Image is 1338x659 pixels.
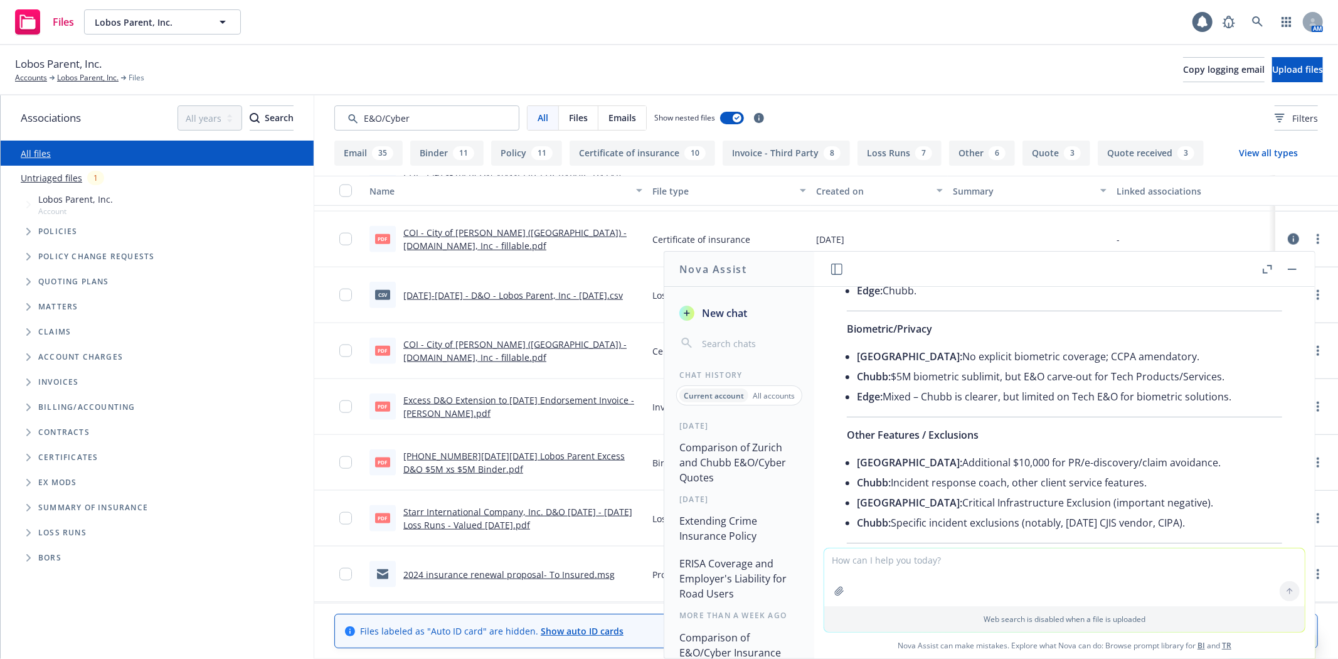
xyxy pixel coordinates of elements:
[1310,287,1325,303] a: more
[375,290,390,299] span: csv
[652,345,750,358] span: Certificate of insurance
[403,450,625,475] a: [PHONE_NUMBER][DATE][DATE] Lobos Parent Excess D&O $5M xs $5M Binder.pdf
[1275,112,1318,125] span: Filters
[1275,105,1318,131] button: Filters
[953,185,1093,198] div: Summary
[334,105,519,131] input: Search by keyword...
[1098,141,1204,166] button: Quote received
[38,479,77,486] span: Ex Mods
[857,281,1282,301] li: Chubb.
[753,390,795,401] p: All accounts
[531,146,553,160] div: 11
[652,456,681,469] span: Binder
[15,56,102,72] span: Lobos Parent, Inc.
[95,16,203,29] span: Lobos Parent, Inc.
[1310,343,1325,358] a: more
[1272,57,1323,82] button: Upload files
[1310,232,1325,247] a: more
[250,113,260,123] svg: Search
[1310,567,1325,582] a: more
[816,233,844,246] span: [DATE]
[674,552,804,605] button: ERISA Coverage and Employer's Liability for Road Users
[664,370,814,380] div: Chat History
[38,253,154,260] span: Policy change requests
[375,458,390,467] span: pdf
[684,146,706,160] div: 10
[375,234,390,244] span: pdf
[541,625,624,637] a: Show auto ID cards
[652,185,792,198] div: File type
[250,105,294,131] button: SearchSearch
[857,496,962,510] span: [GEOGRAPHIC_DATA]:
[38,504,148,512] span: Summary of insurance
[1216,9,1241,35] a: Report a Bug
[652,233,750,246] span: Certificate of insurance
[857,516,891,530] span: Chubb:
[339,185,352,197] input: Select all
[372,146,393,160] div: 35
[375,513,390,523] span: pdf
[453,146,474,160] div: 11
[339,289,352,301] input: Toggle Row Selected
[1222,640,1231,651] a: TR
[1292,112,1318,125] span: Filters
[857,387,1282,407] li: Mixed – Chubb is clearer, but limited on Tech E&O for biometric solutions.
[21,110,81,126] span: Associations
[652,400,736,414] span: Invoice - Third Party
[369,185,629,198] div: Name
[403,227,627,252] a: COI - City of [PERSON_NAME] ([GEOGRAPHIC_DATA]) - [DOMAIN_NAME], Inc - fillable.pdf
[38,378,79,386] span: Invoices
[1117,185,1270,198] div: Linked associations
[364,176,647,206] button: Name
[608,111,636,124] span: Emails
[57,72,119,83] a: Lobos Parent, Inc.
[1117,233,1120,246] div: -
[38,454,98,461] span: Certificates
[403,394,634,419] a: Excess D&O Extension to [DATE] Endorsement Invoice - [PERSON_NAME].pdf
[857,350,962,363] span: [GEOGRAPHIC_DATA]:
[684,390,744,401] p: Current account
[84,9,241,35] button: Lobos Parent, Inc.
[652,568,689,581] span: Proposal
[1183,57,1265,82] button: Copy logging email
[21,171,82,185] a: Untriaged files
[847,428,979,442] span: Other Features / Exclusions
[250,106,294,130] div: Search
[538,111,548,124] span: All
[816,185,929,198] div: Created on
[654,112,715,123] span: Show nested files
[647,176,811,206] button: File type
[38,429,90,436] span: Contracts
[949,141,1015,166] button: Other
[375,346,390,355] span: pdf
[53,17,74,27] span: Files
[699,306,747,321] span: New chat
[1183,63,1265,75] span: Copy logging email
[1274,9,1299,35] a: Switch app
[1310,455,1325,470] a: more
[339,400,352,413] input: Toggle Row Selected
[403,289,623,301] a: [DATE]-[DATE] - D&O - Lobos Parent, Inc - [DATE].csv
[1,190,314,395] div: Tree Example
[857,476,891,490] span: Chubb:
[38,554,61,562] span: BORs
[87,171,104,185] div: 1
[819,633,1310,658] span: Nova Assist can make mistakes. Explore what Nova can do: Browse prompt library for and
[1,395,314,571] div: Folder Tree Example
[403,338,627,363] a: COI - City of [PERSON_NAME] ([GEOGRAPHIC_DATA]) - [DOMAIN_NAME], Inc - fillable.pdf
[1272,63,1323,75] span: Upload files
[339,512,352,525] input: Toggle Row Selected
[857,370,891,383] span: Chubb:
[674,302,804,324] button: New chat
[1197,640,1205,651] a: BI
[38,206,113,217] span: Account
[334,141,403,166] button: Email
[857,513,1282,533] li: Specific incident exclusions (notably, [DATE] CJIS vendor, CIPA).
[38,278,109,286] span: Quoting plans
[857,346,1282,367] li: No explicit biometric coverage; CCPA amendatory.
[403,506,632,531] a: Starr International Company, Inc. D&O [DATE] - [DATE] Loss Runs - Valued [DATE].pdf
[652,512,694,525] span: Loss Runs
[38,303,78,311] span: Matters
[832,614,1297,624] p: Web search is disabled when a file is uploaded
[38,193,113,206] span: Lobos Parent, Inc.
